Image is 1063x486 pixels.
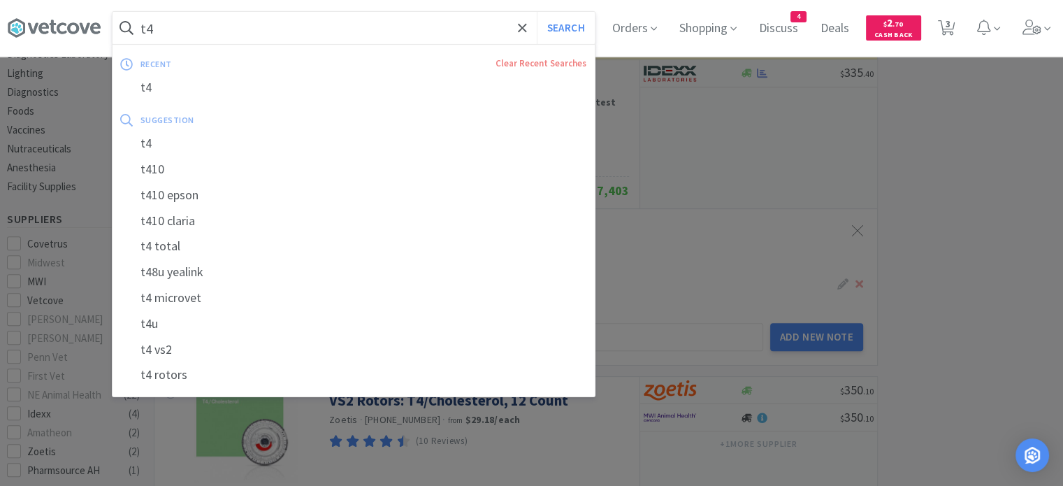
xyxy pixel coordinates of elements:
[113,362,595,388] div: t4 rotors
[113,208,595,234] div: t410 claria
[113,157,595,183] div: t410
[892,20,903,29] span: . 70
[883,16,903,29] span: 2
[537,12,595,44] button: Search
[932,24,961,36] a: 3
[113,337,595,363] div: t4 vs2
[874,31,913,41] span: Cash Back
[140,109,391,131] div: suggestion
[113,259,595,285] div: t48u yealink
[866,9,921,47] a: $2.70Cash Back
[815,22,855,35] a: Deals
[1015,438,1049,472] div: Open Intercom Messenger
[753,22,804,35] a: Discuss4
[113,285,595,311] div: t4 microvet
[496,57,586,69] a: Clear Recent Searches
[113,183,595,208] div: t410 epson
[113,311,595,337] div: t4u
[113,234,595,259] div: t4 total
[883,20,887,29] span: $
[113,12,595,44] input: Search by item, sku, manufacturer, ingredient, size...
[791,12,806,22] span: 4
[113,131,595,157] div: t4
[113,75,595,101] div: t4
[140,53,334,75] div: recent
